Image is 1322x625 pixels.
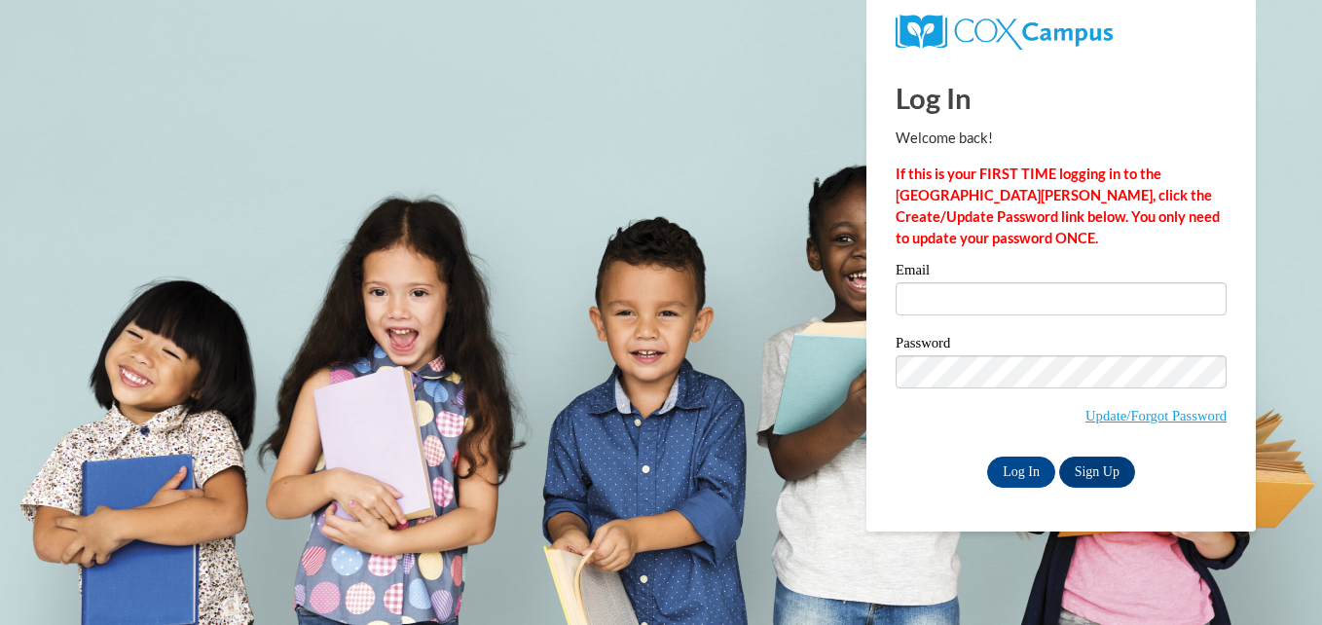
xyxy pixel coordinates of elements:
[987,457,1055,488] input: Log In
[896,22,1113,39] a: COX Campus
[896,128,1227,149] p: Welcome back!
[896,15,1113,50] img: COX Campus
[896,78,1227,118] h1: Log In
[1059,457,1135,488] a: Sign Up
[896,263,1227,282] label: Email
[896,336,1227,355] label: Password
[896,165,1220,246] strong: If this is your FIRST TIME logging in to the [GEOGRAPHIC_DATA][PERSON_NAME], click the Create/Upd...
[1085,408,1227,423] a: Update/Forgot Password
